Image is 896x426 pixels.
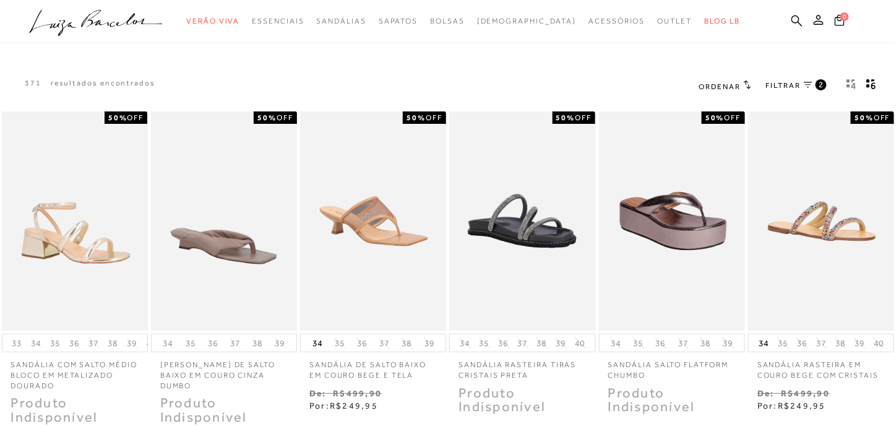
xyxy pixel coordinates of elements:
[812,337,830,349] button: 37
[781,388,830,398] small: R$499,90
[353,337,371,349] button: 36
[426,113,442,122] span: OFF
[127,113,144,122] span: OFF
[85,337,103,349] button: 37
[725,113,741,122] span: OFF
[51,78,155,89] p: resultados encontrados
[600,113,744,329] img: SANDÁLIA SALTO FLATFORM CHUMBO
[749,113,893,329] img: SANDÁLIA RASTEIRA EM COURO BEGE COM CRISTAIS
[379,10,418,33] a: categoryNavScreenReaderText
[819,79,824,90] span: 2
[832,337,849,349] button: 38
[277,113,293,122] span: OFF
[553,337,570,349] button: 39
[699,82,741,91] span: Ordenar
[793,337,811,349] button: 36
[333,388,382,398] small: R$499,90
[840,12,849,21] span: 0
[143,337,160,349] button: 40
[704,17,740,25] span: BLOG LB
[599,352,745,381] a: SANDÁLIA SALTO FLATFORM CHUMBO
[272,337,289,349] button: 39
[301,113,445,329] a: SANDÁLIA DE SALTO BAIXO EM COURO BEGE E TELA
[450,113,594,329] img: Sandália rasteira tiras cristais preta
[182,337,199,349] button: 35
[851,337,868,349] button: 39
[774,337,791,349] button: 35
[831,14,848,30] button: 0
[152,113,296,329] img: SANDÁLIA WEDGE DE SALTO BAIXO EM COURO CINZA DUMBO
[186,17,239,25] span: Verão Viva
[704,10,740,33] a: BLOG LB
[766,80,801,91] span: FILTRAR
[249,337,266,349] button: 38
[495,337,512,349] button: 36
[778,401,826,411] span: R$249,95
[630,337,647,349] button: 35
[257,113,277,122] strong: 50%
[608,385,696,415] span: Produto Indisponível
[300,352,446,381] a: SANDÁLIA DE SALTO BAIXO EM COURO BEGE E TELA
[589,10,645,33] a: categoryNavScreenReaderText
[331,337,348,349] button: 35
[476,337,493,349] button: 35
[66,337,84,349] button: 36
[160,395,248,425] span: Produto Indisponível
[309,334,326,352] button: 34
[748,352,894,381] a: SANDÁLIA RASTEIRA EM COURO BEGE COM CRISTAIS
[309,401,378,411] span: Por:
[9,337,26,349] button: 33
[757,388,775,398] small: De:
[151,352,297,391] a: [PERSON_NAME] DE SALTO BAIXO EM COURO CINZA DUMBO
[159,337,176,349] button: 34
[457,337,474,349] button: 34
[514,337,532,349] button: 37
[720,337,737,349] button: 39
[843,78,860,94] button: Mostrar 4 produtos por linha
[863,78,880,94] button: gridText6Desc
[186,10,239,33] a: categoryNavScreenReaderText
[449,352,595,381] a: Sandália rasteira tiras cristais preta
[2,352,148,391] a: SANDÁLIA COM SALTO MÉDIO BLOCO EM METALIZADO DOURADO
[607,337,624,349] button: 34
[398,337,416,349] button: 38
[124,337,141,349] button: 39
[204,337,222,349] button: 36
[11,395,98,425] span: Produto Indisponível
[477,10,577,33] a: noSubCategoriesText
[459,385,546,415] span: Produto Indisponível
[430,10,465,33] a: categoryNavScreenReaderText
[252,17,304,25] span: Essenciais
[755,334,772,352] button: 34
[309,388,327,398] small: De:
[589,17,645,25] span: Acessórios
[575,113,592,122] span: OFF
[47,337,64,349] button: 35
[407,113,426,122] strong: 50%
[376,337,393,349] button: 37
[252,10,304,33] a: categoryNavScreenReaderText
[658,10,692,33] a: categoryNavScreenReaderText
[28,337,45,349] button: 34
[25,78,41,89] p: 371
[533,337,551,349] button: 38
[870,337,887,349] button: 40
[430,17,465,25] span: Bolsas
[226,337,244,349] button: 37
[3,113,147,329] img: SANDÁLIA COM SALTO MÉDIO BLOCO EM METALIZADO DOURADO
[105,337,122,349] button: 38
[572,337,589,349] button: 40
[556,113,575,122] strong: 50%
[674,337,692,349] button: 37
[855,113,874,122] strong: 50%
